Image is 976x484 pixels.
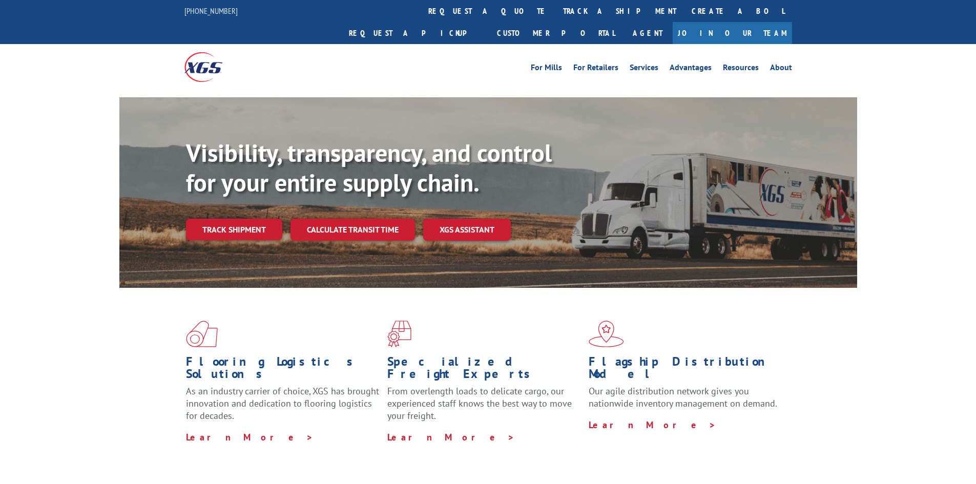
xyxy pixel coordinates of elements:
a: Learn More > [186,431,314,443]
h1: Specialized Freight Experts [387,355,581,385]
img: xgs-icon-focused-on-flooring-red [387,321,411,347]
img: xgs-icon-flagship-distribution-model-red [589,321,624,347]
h1: Flooring Logistics Solutions [186,355,380,385]
a: Services [630,64,658,75]
a: Track shipment [186,219,282,240]
a: About [770,64,792,75]
a: Resources [723,64,759,75]
a: Request a pickup [341,22,489,44]
a: Advantages [670,64,712,75]
span: As an industry carrier of choice, XGS has brought innovation and dedication to flooring logistics... [186,385,379,422]
a: Calculate transit time [290,219,415,241]
a: XGS ASSISTANT [423,219,511,241]
a: Learn More > [589,419,716,431]
h1: Flagship Distribution Model [589,355,782,385]
a: For Retailers [573,64,618,75]
p: From overlength loads to delicate cargo, our experienced staff knows the best way to move your fr... [387,385,581,431]
a: Learn More > [387,431,515,443]
img: xgs-icon-total-supply-chain-intelligence-red [186,321,218,347]
a: For Mills [531,64,562,75]
a: Agent [622,22,673,44]
a: Customer Portal [489,22,622,44]
a: [PHONE_NUMBER] [184,6,238,16]
b: Visibility, transparency, and control for your entire supply chain. [186,137,552,198]
a: Join Our Team [673,22,792,44]
span: Our agile distribution network gives you nationwide inventory management on demand. [589,385,777,409]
